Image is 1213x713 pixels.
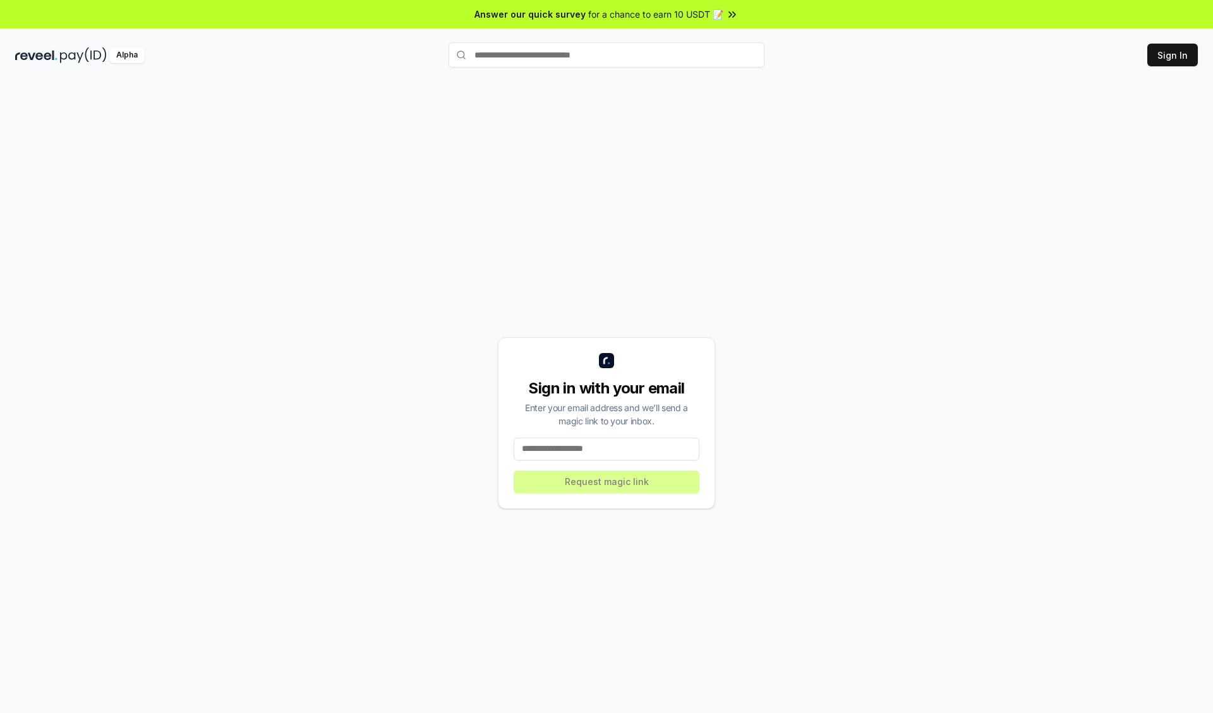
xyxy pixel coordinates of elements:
img: logo_small [599,353,614,368]
span: for a chance to earn 10 USDT 📝 [588,8,723,21]
div: Sign in with your email [514,378,699,398]
span: Answer our quick survey [474,8,586,21]
div: Alpha [109,47,145,63]
img: pay_id [60,47,107,63]
button: Sign In [1147,44,1198,66]
img: reveel_dark [15,47,57,63]
div: Enter your email address and we’ll send a magic link to your inbox. [514,401,699,428]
